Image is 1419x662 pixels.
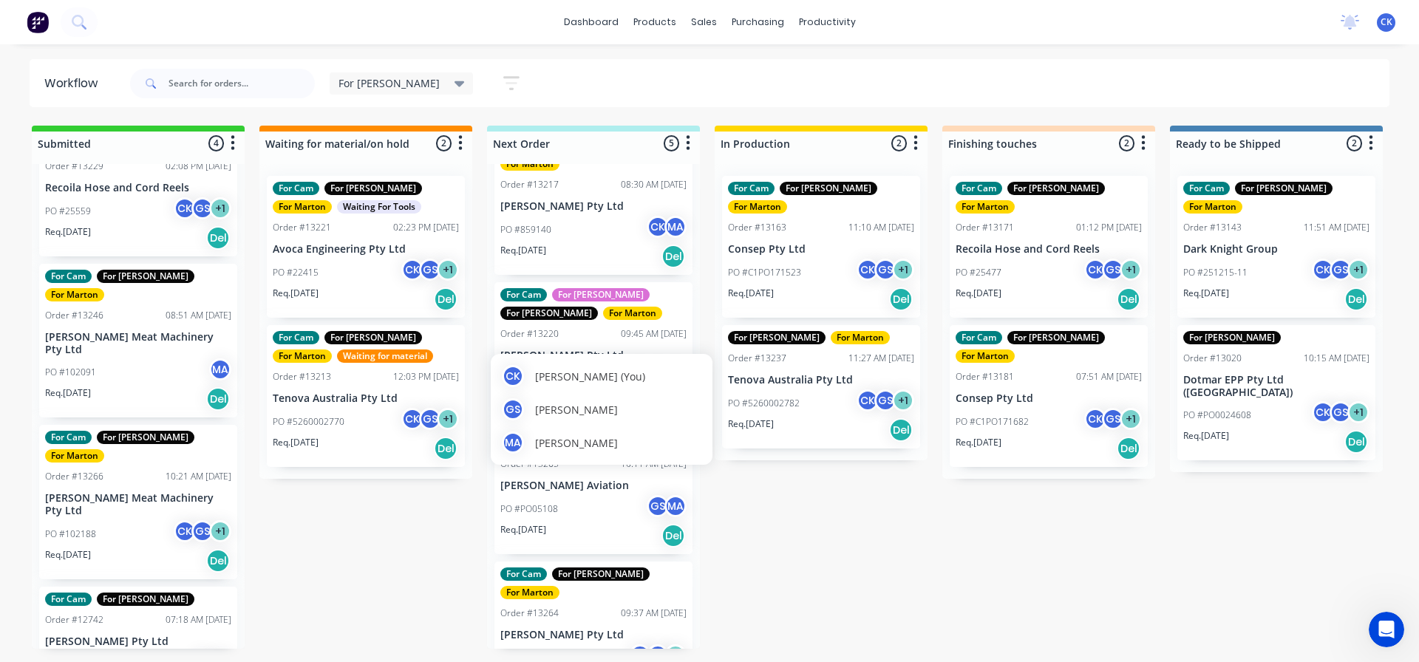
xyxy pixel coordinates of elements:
p: Req. [DATE] [45,548,91,562]
div: For [PERSON_NAME] [1183,331,1281,344]
div: CK [174,520,196,542]
p: PO #102091 [45,366,96,379]
div: For Cam [45,431,92,444]
div: CK [1312,401,1334,423]
p: [PERSON_NAME] Aviation [500,480,687,492]
div: For CamFor [PERSON_NAME]For MartonOrder #1316311:10 AM [DATE]Consep Pty LtdPO #C1PO171523CKGS+1Re... [722,176,920,318]
p: PO #PO05108 [500,502,558,516]
div: 02:08 PM [DATE] [166,160,231,173]
div: For CamFor [PERSON_NAME]For MartonOrder #1324608:51 AM [DATE][PERSON_NAME] Meat Machinery Pty Ltd... [39,264,237,418]
div: 08:51 AM [DATE] [166,309,231,322]
div: For [PERSON_NAME] [97,593,194,606]
div: products [626,11,684,33]
div: GS [647,495,669,517]
div: For Marton [1183,200,1242,214]
div: CK [1312,259,1334,281]
div: GS [419,259,441,281]
p: PO #PO0024608 [1183,409,1251,422]
p: Req. [DATE] [956,287,1001,300]
div: Order #13246 [45,309,103,322]
p: Dotmar EPP Pty Ltd ([GEOGRAPHIC_DATA]) [1183,374,1369,399]
div: 01:12 PM [DATE] [1076,221,1142,234]
div: Del [661,524,685,547]
p: Req. [DATE] [273,287,319,300]
div: For Marton [500,586,559,599]
p: Req. [DATE] [1183,287,1229,300]
div: Del [889,287,913,311]
div: For Marton [603,307,662,320]
p: Avoca Engineering Pty Ltd [273,243,459,256]
div: 09:45 AM [DATE] [621,327,687,341]
div: GS [1330,259,1352,281]
div: For Cam [500,567,547,581]
div: For MartonOrder #1321708:30 AM [DATE][PERSON_NAME] Pty LtdPO #859140CKMAReq.[DATE]Del [494,133,693,275]
p: PO #102188 [45,528,96,541]
div: Del [889,418,913,442]
div: For CamFor [PERSON_NAME]For [PERSON_NAME]For MartonOrder #1322009:45 AM [DATE][PERSON_NAME] Pty L... [494,282,693,424]
p: PO #5260002782 [728,397,800,410]
div: + 1 [892,259,914,281]
div: For [PERSON_NAME] [728,331,826,344]
div: MA [502,431,524,454]
p: Req. [DATE] [956,436,1001,449]
div: Workflow [44,75,105,92]
p: Req. [DATE] [500,244,546,257]
div: Del [206,549,230,573]
div: CK [174,197,196,219]
div: Order #13237 [728,352,786,365]
p: PO #859140 [500,223,551,236]
div: Order #13181 [956,370,1014,383]
div: + 1 [1347,401,1369,423]
p: Req. [DATE] [273,436,319,449]
div: For Marton [728,200,787,214]
p: Dark Knight Group [1183,243,1369,256]
p: [PERSON_NAME] Pty Ltd [500,629,687,641]
div: For [PERSON_NAME] [552,567,650,581]
div: CK [647,216,669,238]
div: For Cam [273,182,319,195]
div: Del [206,226,230,250]
div: For [PERSON_NAME] [97,431,194,444]
div: Waiting For Tools [337,200,421,214]
p: Consep Pty Ltd [728,243,914,256]
p: Consep Pty Ltd [956,392,1142,405]
div: For Marton [831,331,890,344]
div: 10:21 AM [DATE] [166,470,231,483]
div: CK [401,408,423,430]
div: For Cam [956,331,1002,344]
div: CK [1084,259,1106,281]
div: 10:15 AM [DATE] [1304,352,1369,365]
div: For CamFor [PERSON_NAME]For MartonOrder #1314311:51 AM [DATE]Dark Knight GroupPO #251215-11CKGS+1... [1177,176,1375,318]
div: MA [664,216,687,238]
div: For Cam [956,182,1002,195]
div: For Cam [45,270,92,283]
div: sales [684,11,724,33]
div: GS [1102,259,1124,281]
div: For [PERSON_NAME]Order #1302010:15 AM [DATE]Dotmar EPP Pty Ltd ([GEOGRAPHIC_DATA])PO #PO0024608CK... [1177,325,1375,461]
p: [PERSON_NAME] Pty Ltd [500,200,687,213]
span: [PERSON_NAME] (You) [535,369,645,384]
div: For Marton [45,288,104,301]
p: PO #251215-11 [1183,266,1248,279]
div: Order #1322902:08 PM [DATE]Recoila Hose and Cord ReelsPO #25559CKGS+1Req.[DATE]Del [39,115,237,256]
div: Del [434,437,457,460]
div: Order #12742 [45,613,103,627]
div: Order #13264 [500,607,559,620]
p: [PERSON_NAME] Meat Machinery Pty Ltd [45,331,231,356]
div: For [PERSON_NAME]For MartonOrder #1326510:11 AM [DATE][PERSON_NAME] AviationPO #PO05108GSMAReq.[D... [494,431,693,554]
div: GS [419,408,441,430]
div: GS [191,197,214,219]
div: Order #13143 [1183,221,1242,234]
div: 11:27 AM [DATE] [848,352,914,365]
div: + 1 [1120,408,1142,430]
span: [PERSON_NAME] [535,435,618,451]
div: Order #13171 [956,221,1014,234]
p: Req. [DATE] [45,386,91,400]
p: PO #25477 [956,266,1001,279]
div: GS [1330,401,1352,423]
p: PO #25559 [45,205,91,218]
p: PO #5260002770 [273,415,344,429]
div: purchasing [724,11,792,33]
div: For [PERSON_NAME] [552,288,650,301]
div: CK [857,389,879,412]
